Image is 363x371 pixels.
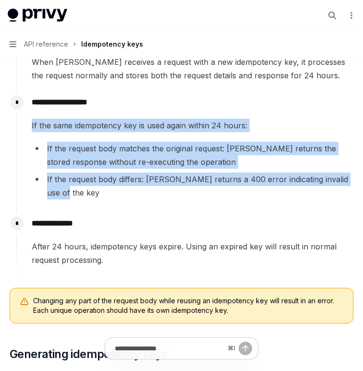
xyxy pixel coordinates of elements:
svg: Warning [20,297,29,307]
div: Idempotency keys [81,38,143,50]
button: Send message [239,342,252,355]
button: Open search [325,8,340,23]
span: Changing any part of the request body while reusing an idempotency key will result in an error. E... [33,296,343,315]
span: When [PERSON_NAME] receives a request with a new idempotency key, it processes the request normal... [32,55,353,82]
span: API reference [24,38,68,50]
li: If the request body differs: [PERSON_NAME] returns a 400 error indicating invalid use of the key [32,173,353,199]
span: If the same idempotency key is used again within 24 hours: [32,119,353,132]
button: More actions [346,9,355,22]
img: light logo [8,9,67,22]
li: If the request body matches the original request: [PERSON_NAME] returns the stored response witho... [32,142,353,169]
span: After 24 hours, idempotency keys expire. Using an expired key will result in normal request proce... [32,240,353,267]
input: Ask a question... [115,338,224,359]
